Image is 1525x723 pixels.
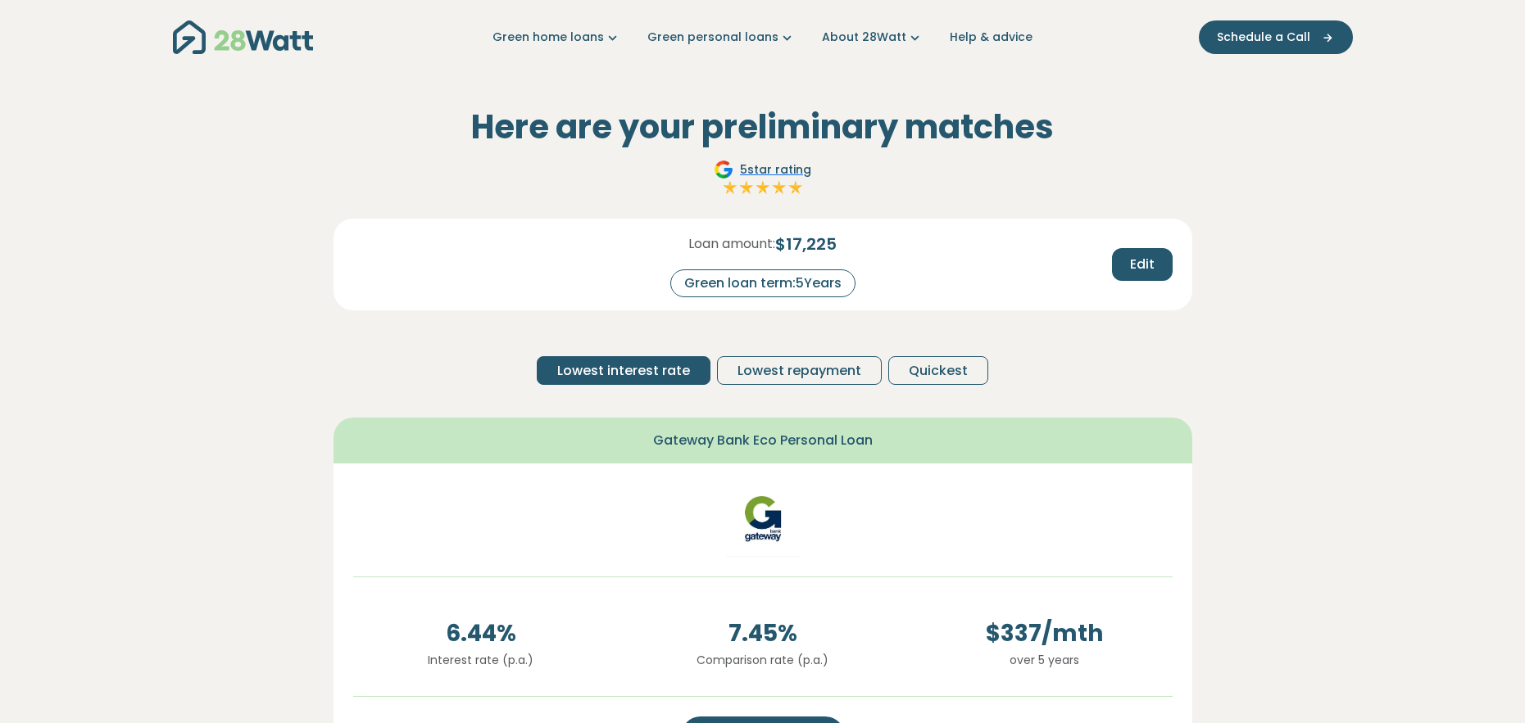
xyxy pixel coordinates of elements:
[353,617,609,651] span: 6.44 %
[1130,255,1155,274] span: Edit
[714,160,733,179] img: Google
[647,29,796,46] a: Green personal loans
[635,617,891,651] span: 7.45 %
[909,361,968,381] span: Quickest
[653,431,873,450] span: Gateway Bank Eco Personal Loan
[771,179,787,196] img: Full star
[173,16,1353,58] nav: Main navigation
[557,361,690,381] span: Lowest interest rate
[353,651,609,669] p: Interest rate (p.a.)
[173,20,313,54] img: 28Watt
[740,161,811,178] span: 5 star rating
[717,356,882,385] button: Lowest repayment
[1199,20,1353,54] button: Schedule a Call
[822,29,924,46] a: About 28Watt
[755,179,771,196] img: Full star
[738,361,861,381] span: Lowest repayment
[688,234,775,254] span: Loan amount:
[738,179,755,196] img: Full star
[917,651,1173,669] p: over 5 years
[787,179,804,196] img: Full star
[917,617,1173,651] span: $ 337 /mth
[775,232,837,256] span: $ 17,225
[334,107,1192,147] h2: Here are your preliminary matches
[950,29,1033,46] a: Help & advice
[888,356,988,385] button: Quickest
[689,483,837,557] img: gateway-bank logo
[492,29,621,46] a: Green home loans
[1217,29,1310,46] span: Schedule a Call
[537,356,710,385] button: Lowest interest rate
[1112,248,1173,281] button: Edit
[670,269,856,297] div: Green loan term: 5 Years
[711,160,814,199] a: Google5star ratingFull starFull starFull starFull starFull star
[722,179,738,196] img: Full star
[635,651,891,669] p: Comparison rate (p.a.)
